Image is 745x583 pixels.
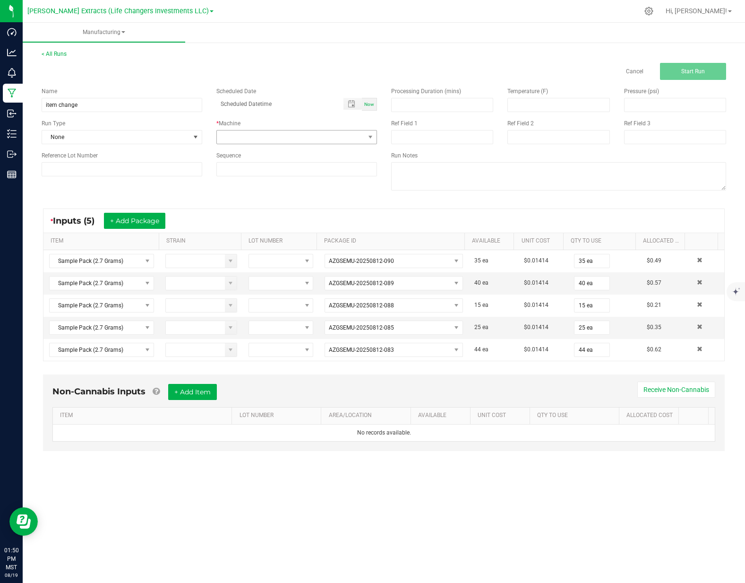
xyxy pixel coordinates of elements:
[329,302,394,309] span: AZGSEMU-20250812-088
[524,257,548,264] span: $0.01414
[391,152,418,159] span: Run Notes
[624,88,659,95] span: Pressure (psi)
[643,237,681,245] a: Allocated CostSortable
[27,7,209,15] span: [PERSON_NAME] Extracts (Life Changers Investments LLC)
[9,507,38,536] iframe: Resource center
[418,412,466,419] a: AVAILABLESortable
[49,321,154,335] span: NO DATA FOUND
[647,257,661,264] span: $0.49
[507,120,534,127] span: Ref Field 2
[166,237,237,245] a: STRAINSortable
[240,412,318,419] a: LOT NUMBERSortable
[524,324,548,331] span: $0.01414
[693,237,714,245] a: Sortable
[60,412,228,419] a: ITEMSortable
[537,412,616,419] a: QTY TO USESortable
[49,298,154,313] span: NO DATA FOUND
[474,257,481,264] span: 35
[643,7,655,16] div: Manage settings
[4,546,18,572] p: 01:50 PM MST
[571,237,632,245] a: QTY TO USESortable
[216,98,334,110] input: Scheduled Datetime
[42,131,190,144] span: None
[524,302,548,308] span: $0.01414
[624,120,651,127] span: Ref Field 3
[686,412,705,419] a: Sortable
[23,28,185,36] span: Manufacturing
[482,302,488,308] span: ea
[482,346,488,353] span: ea
[53,425,715,441] td: No records available.
[329,258,394,264] span: AZGSEMU-20250812-090
[50,299,142,312] span: Sample Pack (2.7 Grams)
[219,120,240,127] span: Machine
[42,119,65,128] span: Run Type
[681,68,705,75] span: Start Run
[50,277,142,290] span: Sample Pack (2.7 Grams)
[329,280,394,287] span: AZGSEMU-20250812-089
[474,346,481,353] span: 44
[391,88,461,95] span: Processing Duration (mins)
[49,343,154,357] span: NO DATA FOUND
[42,51,67,57] a: < All Runs
[660,63,726,80] button: Start Run
[7,170,17,179] inline-svg: Reports
[329,347,394,353] span: AZGSEMU-20250812-083
[4,572,18,579] p: 08/19
[23,23,185,43] a: Manufacturing
[42,88,57,95] span: Name
[524,279,548,286] span: $0.01414
[50,254,142,268] span: Sample Pack (2.7 Grams)
[7,27,17,37] inline-svg: Dashboard
[472,237,510,245] a: AVAILABLESortable
[53,216,104,226] span: Inputs (5)
[524,346,548,353] span: $0.01414
[7,88,17,98] inline-svg: Manufacturing
[216,152,241,159] span: Sequence
[7,149,17,159] inline-svg: Outbound
[49,254,154,268] span: NO DATA FOUND
[343,98,362,110] span: Toggle popup
[42,152,98,159] span: Reference Lot Number
[49,276,154,290] span: NO DATA FOUND
[391,120,418,127] span: Ref Field 1
[329,412,407,419] a: AREA/LOCATIONSortable
[153,386,160,397] a: Add Non-Cannabis items that were also consumed in the run (e.g. gloves and packaging); Also add N...
[482,324,488,331] span: ea
[7,129,17,139] inline-svg: Inventory
[104,213,165,229] button: + Add Package
[474,302,481,308] span: 15
[364,102,374,107] span: Now
[637,382,715,398] button: Receive Non-Cannabis
[626,68,643,76] a: Cancel
[52,386,146,397] span: Non-Cannabis Inputs
[50,343,142,357] span: Sample Pack (2.7 Grams)
[647,302,661,308] span: $0.21
[647,324,661,331] span: $0.35
[666,7,727,15] span: Hi, [PERSON_NAME]!
[7,48,17,57] inline-svg: Analytics
[482,257,488,264] span: ea
[51,237,155,245] a: ITEMSortable
[329,324,394,331] span: AZGSEMU-20250812-085
[482,279,488,286] span: ea
[474,279,481,286] span: 40
[507,88,548,95] span: Temperature (F)
[7,109,17,118] inline-svg: Inbound
[50,321,142,334] span: Sample Pack (2.7 Grams)
[478,412,526,419] a: Unit CostSortable
[248,237,313,245] a: LOT NUMBERSortable
[647,346,661,353] span: $0.62
[7,68,17,78] inline-svg: Monitoring
[168,384,217,400] button: + Add Item
[216,88,256,95] span: Scheduled Date
[474,324,481,331] span: 25
[324,237,461,245] a: PACKAGE IDSortable
[626,412,675,419] a: Allocated CostSortable
[522,237,560,245] a: Unit CostSortable
[647,279,661,286] span: $0.57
